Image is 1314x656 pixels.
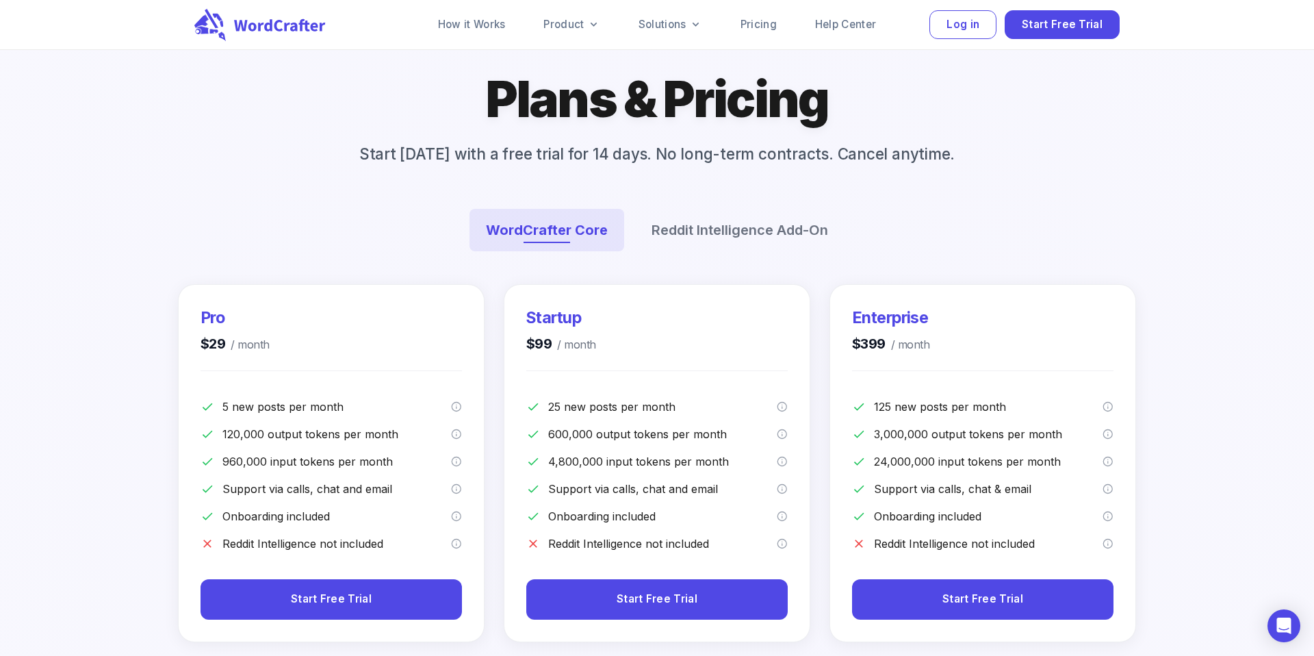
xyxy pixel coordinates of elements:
svg: We offer support via calls, chat and email to our customers with the startup plan [777,483,788,494]
h1: Plans & Pricing [486,67,828,131]
svg: Reddit Intelligence is a premium add-on that must be purchased separately. It provides Reddit dat... [451,538,462,549]
svg: We offer a hands-on onboarding for the entire team for customers with the startup plan. Our struc... [777,511,788,522]
svg: We offer a hands-on onboarding for the entire team for customers with the startup plan. Our struc... [1103,511,1113,522]
p: 125 new posts per month [874,399,1103,415]
button: Log in [929,10,996,40]
svg: Output tokens are the words/characters the model generates in response to your instructions. You ... [451,429,462,440]
p: 960,000 input tokens per month [222,453,451,470]
svg: Reddit Intelligence is a premium add-on that must be purchased separately. It provides Reddit dat... [1103,538,1113,549]
p: 5 new posts per month [222,399,451,415]
span: / month [552,336,595,354]
p: Support via calls, chat & email [874,481,1103,497]
button: Start Free Trial [1005,10,1120,40]
span: Start Free Trial [942,590,1023,609]
h3: Pro [201,307,270,329]
p: 120,000 output tokens per month [222,426,451,442]
svg: Input tokens are the words you provide to the AI model as instructions. You can think of tokens a... [451,456,462,467]
p: 3,000,000 output tokens per month [874,426,1103,442]
h4: $29 [201,334,270,354]
p: Support via calls, chat and email [222,481,451,497]
span: Start Free Trial [1022,16,1103,34]
svg: We offer support via calls, chat and email to our customers with the pro plan [451,483,462,494]
svg: Output tokens are the words/characters the model generates in response to your instructions. You ... [1103,429,1113,440]
svg: We offer a hands-on onboarding for the entire team for customers with the pro plan. Our structure... [451,511,462,522]
a: Solutions [622,11,719,38]
svg: Output tokens are the words/characters the model generates in response to your instructions. You ... [777,429,788,440]
p: 4,800,000 input tokens per month [548,453,777,470]
h4: $99 [526,334,596,354]
p: Onboarding included [548,508,777,525]
svg: A post is a new piece of content, an imported content for optimization or a content brief. [451,401,462,412]
span: / month [225,336,269,354]
p: Support via calls, chat and email [548,481,777,497]
p: Reddit Intelligence not included [548,535,777,552]
svg: Reddit Intelligence is a premium add-on that must be purchased separately. It provides Reddit dat... [777,538,788,549]
h3: Startup [526,307,596,329]
svg: A post is a new piece of content, an imported content for optimization or a content brief. [1103,401,1113,412]
span: / month [886,336,929,354]
h4: $399 [852,334,929,354]
button: Start Free Trial [852,579,1113,620]
a: Product [527,11,616,38]
a: Pricing [724,11,793,38]
p: Start [DATE] with a free trial for 14 days. No long-term contracts. Cancel anytime. [337,142,977,166]
svg: We offer support via calls, chat and email to our customers with the enterprise plan [1103,483,1113,494]
button: Reddit Intelligence Add-On [635,209,845,251]
p: Reddit Intelligence not included [874,535,1103,552]
span: Start Free Trial [617,590,697,609]
button: WordCrafter Core [469,209,624,251]
button: Start Free Trial [526,579,788,620]
h3: Enterprise [852,307,929,329]
a: How it Works [422,11,522,38]
svg: Input tokens are the words you provide to the AI model as instructions. You can think of tokens a... [1103,456,1113,467]
p: Onboarding included [222,508,451,525]
span: Start Free Trial [291,590,372,609]
svg: A post is a new piece of content, an imported content for optimization or a content brief. [777,401,788,412]
p: 25 new posts per month [548,399,777,415]
a: Help Center [799,11,892,38]
span: Log in [946,16,979,34]
p: Onboarding included [874,508,1103,525]
div: Open Intercom Messenger [1267,609,1300,642]
svg: Input tokens are the words you provide to the AI model as instructions. You can think of tokens a... [777,456,788,467]
p: Reddit Intelligence not included [222,535,451,552]
p: 600,000 output tokens per month [548,426,777,442]
button: Start Free Trial [201,579,462,620]
p: 24,000,000 input tokens per month [874,453,1103,470]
